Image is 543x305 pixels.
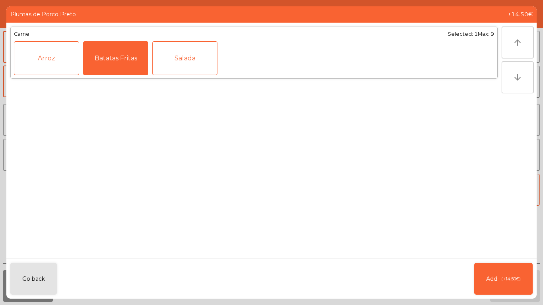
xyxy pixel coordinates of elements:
[14,30,29,38] div: Carne
[448,31,478,37] span: Selected: 1
[14,41,79,75] div: Arroz
[502,27,533,58] button: arrow_upward
[10,263,57,295] button: Go back
[501,276,521,282] span: (+14.50€)
[152,41,217,75] div: Salada
[478,31,494,37] span: Max: 9
[513,73,522,82] i: arrow_downward
[474,263,533,295] button: Add(+14.50€)
[502,62,533,93] button: arrow_downward
[508,10,533,19] span: +14.50€
[513,38,522,47] i: arrow_upward
[10,10,76,19] span: Plumas de Porco Preto
[486,275,497,283] span: Add
[83,41,148,75] div: Batatas Fritas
